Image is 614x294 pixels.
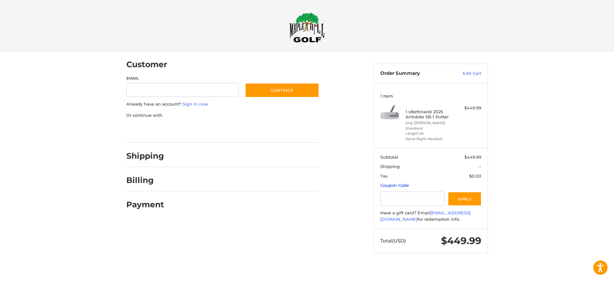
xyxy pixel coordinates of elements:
h2: Customer [126,60,167,69]
iframe: PayPal-paypal [124,125,172,136]
span: -- [478,164,481,169]
span: $449.99 [464,155,481,160]
li: Length 34 [405,131,454,136]
img: Maple Hill Golf [289,12,325,43]
iframe: PayPal-venmo [232,125,280,136]
div: $449.99 [456,105,481,111]
p: Or continue with [126,112,319,119]
a: Edit Cart [449,70,481,77]
a: Sign in now [183,101,208,107]
p: Already have an account? [126,101,319,107]
span: $449.99 [441,235,481,247]
span: Tax [380,173,388,179]
button: Continue [245,83,319,98]
li: Hand Right-Handed [405,136,454,142]
label: Email [126,75,239,81]
h3: Order Summary [380,70,449,77]
h3: 1 Item [380,93,481,99]
li: Grip [PERSON_NAME] Standard [405,120,454,131]
input: Gift Certificate or Coupon Code [380,192,445,206]
span: Total (USD) [380,238,406,244]
div: Have a gift card? Email for redemption info. [380,210,481,222]
h2: Shipping [126,151,164,161]
a: [EMAIL_ADDRESS][DOMAIN_NAME] [380,210,470,222]
h4: 1 x Bettinardi 2025 Antidote SB-1 Putter [405,109,454,120]
h2: Billing [126,175,164,185]
span: Subtotal [380,155,398,160]
button: Apply [448,192,482,206]
span: Shipping [380,164,400,169]
span: $0.00 [469,173,481,179]
h2: Payment [126,200,164,210]
a: Coupon Code [380,183,409,188]
iframe: PayPal-paylater [178,125,226,136]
